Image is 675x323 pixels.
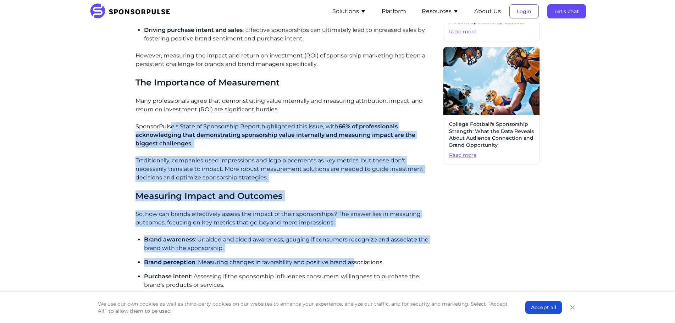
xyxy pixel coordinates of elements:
[640,289,675,323] iframe: Chat Widget
[422,7,459,16] button: Resources
[547,4,586,18] button: Let's chat
[449,152,534,159] span: Read more
[135,51,437,68] p: However, measuring the impact and return on investment (ROI) of sponsorship marketing has been a ...
[382,7,406,16] button: Platform
[144,27,243,33] span: Driving purchase intent and sales
[135,190,437,201] h3: Measuring Impact and Outcomes
[144,258,437,267] p: : Measuring changes in favorability and positive brand associations.
[135,156,437,182] p: Traditionally, companies used impressions and logo placements as key metrics, but these don't nec...
[474,8,501,15] a: About Us
[449,28,534,35] span: Read more
[135,122,437,148] p: SponsorPulse's State of Sponsorship Report highlighted this issue, with .
[144,26,437,43] p: : Effective sponsorships can ultimately lead to increased sales by fostering positive brand senti...
[89,4,176,19] img: SponsorPulse
[443,47,540,115] img: Getty Images courtesy of Unsplash
[332,7,366,16] button: Solutions
[525,301,562,314] button: Accept all
[135,123,415,147] span: 66% of professionals acknowledging that demonstrating sponsorship value internally and measuring ...
[135,210,437,227] p: So, how can brands effectively assess the impact of their sponsorships? The answer lies in measur...
[509,4,539,18] button: Login
[144,273,191,280] span: Purchase intent
[449,121,534,149] span: College Football's Sponsorship Strength: What the Data Reveals About Audience Connection and Bran...
[547,8,586,15] a: Let's chat
[135,77,437,88] h3: The Importance of Measurement
[474,7,501,16] button: About Us
[568,302,577,312] button: Close
[135,97,437,114] p: Many professionals agree that demonstrating value internally and measuring attribution, impact, a...
[144,236,195,243] span: Brand awareness
[443,47,540,165] a: College Football's Sponsorship Strength: What the Data Reveals About Audience Connection and Bran...
[509,8,539,15] a: Login
[382,8,406,15] a: Platform
[144,272,437,289] p: : Assessing if the sponsorship influences consumers' willingness to purchase the brand's products...
[144,235,437,252] p: : Unaided and aided awareness, gauging if consumers recognize and associate the brand with the sp...
[98,300,511,314] p: We use our own cookies as well as third-party cookies on our websites to enhance your experience,...
[144,259,195,266] span: Brand perception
